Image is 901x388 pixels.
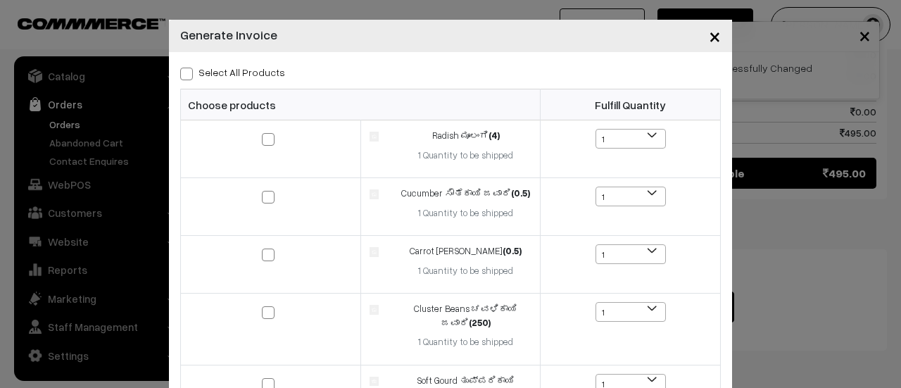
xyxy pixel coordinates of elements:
div: Carrot [PERSON_NAME] [400,244,531,258]
div: 1 Quantity to be shipped [400,149,531,163]
span: 1 [596,187,666,206]
span: 1 [596,302,666,322]
span: 1 [596,187,665,207]
div: 1 Quantity to be shipped [400,335,531,349]
div: Cluster Beans ಚವಳಿಕಾಯಿ ಜವಾರಿ [400,302,531,330]
div: 1 Quantity to be shipped [400,264,531,278]
strong: (4) [489,130,500,141]
strong: (0.5) [503,245,522,256]
label: Select all Products [180,65,285,80]
button: Close [698,14,732,58]
strong: (250) [469,317,491,328]
img: product.jpg [370,247,379,256]
strong: (0.5) [511,187,530,199]
th: Fulfill Quantity [541,89,721,120]
span: 1 [596,130,665,149]
img: product.jpg [370,189,379,199]
div: 1 Quantity to be shipped [400,206,531,220]
img: product.jpg [370,305,379,314]
img: product.jpg [370,377,379,386]
th: Choose products [181,89,541,120]
span: 1 [596,245,665,265]
img: product.jpg [370,132,379,141]
span: 1 [596,244,666,264]
h4: Generate Invoice [180,25,277,44]
span: 1 [596,129,666,149]
div: Radish ಮೂಲಂಗಿ [400,129,531,143]
div: Cucumber ಸೌತೆಕಾಯಿ ಜವಾರಿ [400,187,531,201]
span: 1 [596,303,665,323]
span: × [709,23,721,49]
